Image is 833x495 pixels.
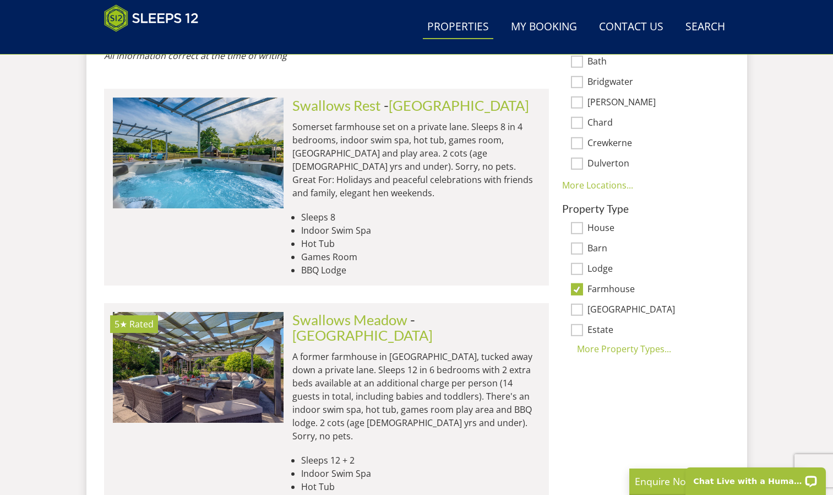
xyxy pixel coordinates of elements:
[113,98,284,208] img: frog-street-large-group-accommodation-somerset-sleeps14.original.jpg
[301,263,540,277] li: BBQ Lodge
[587,138,721,150] label: Crewkerne
[587,223,721,235] label: House
[301,454,540,467] li: Sleeps 12 + 2
[104,4,199,32] img: Sleeps 12
[562,179,633,191] a: More Locations...
[292,311,407,328] a: Swallows Meadow
[587,263,721,276] label: Lodge
[301,224,540,237] li: Indoor Swim Spa
[301,237,540,250] li: Hot Tub
[301,480,540,493] li: Hot Tub
[587,97,721,109] label: [PERSON_NAME]
[587,77,721,89] label: Bridgwater
[595,15,668,40] a: Contact Us
[635,474,800,488] p: Enquire Now
[301,211,540,224] li: Sleeps 8
[113,312,284,422] img: frog-street-large-group-accommodation-somerset-sleeps-14.original.jpg
[292,97,381,114] a: Swallows Rest
[292,350,540,443] p: A former farmhouse in [GEOGRAPHIC_DATA], tucked away down a private lane. Sleeps 12 in 6 bedrooms...
[292,120,540,200] p: Somerset farmhouse set on a private lane. Sleeps 8 in 4 bedrooms, indoor swim spa, hot tub, games...
[292,327,433,343] a: [GEOGRAPHIC_DATA]
[681,15,729,40] a: Search
[678,460,833,495] iframe: LiveChat chat widget
[587,304,721,316] label: [GEOGRAPHIC_DATA]
[587,56,721,68] label: Bath
[129,318,154,330] span: Rated
[587,325,721,337] label: Estate
[301,467,540,480] li: Indoor Swim Spa
[562,203,721,214] h3: Property Type
[587,158,721,170] label: Dulverton
[113,312,284,422] a: 5★ Rated
[562,342,721,356] div: More Property Types...
[99,39,214,48] iframe: Customer reviews powered by Trustpilot
[389,97,529,114] a: [GEOGRAPHIC_DATA]
[301,250,540,263] li: Games Room
[115,318,127,330] span: Swallows Meadow has a 5 star rating under the Quality in Tourism Scheme
[423,15,493,40] a: Properties
[587,243,721,255] label: Barn
[587,117,721,130] label: Chard
[587,284,721,296] label: Farmhouse
[507,15,581,40] a: My Booking
[104,50,287,62] em: All information correct at the time of writing
[292,311,433,343] span: -
[384,97,529,114] span: -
